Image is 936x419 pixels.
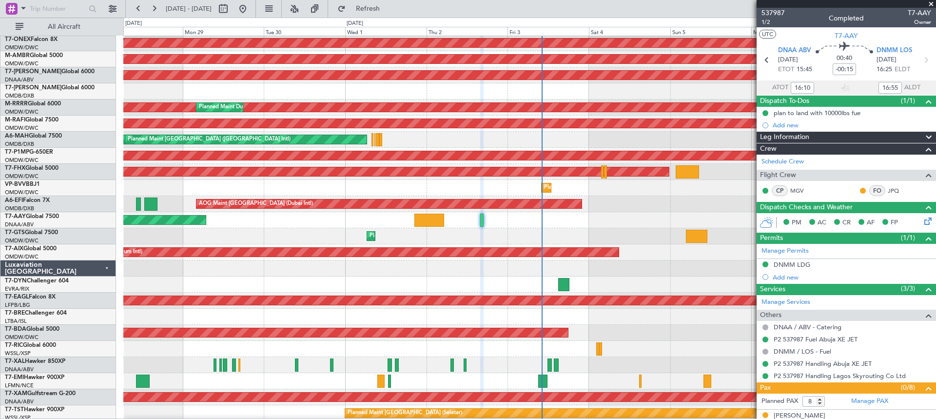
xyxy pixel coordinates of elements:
a: Manage PAX [851,397,888,406]
a: DNAA/ABV [5,366,34,373]
a: OMDW/DWC [5,189,39,196]
span: ELDT [895,65,910,75]
span: (1/1) [901,233,915,243]
a: T7-EAGLFalcon 8X [5,294,56,300]
a: T7-DYNChallenger 604 [5,278,69,284]
span: Services [760,284,785,295]
a: Manage Services [761,298,810,307]
button: All Aircraft [11,19,106,35]
div: Mon 29 [183,27,264,36]
a: T7-FHXGlobal 5000 [5,165,58,171]
a: WSSL/XSP [5,350,31,357]
a: VP-BVVBBJ1 [5,181,40,187]
div: [DATE] [125,20,142,28]
span: Leg Information [760,132,809,143]
span: 16:25 [877,65,892,75]
div: DNMM LDG [774,260,810,269]
span: All Aircraft [25,23,103,30]
a: MGV [790,186,812,195]
a: T7-[PERSON_NAME]Global 6000 [5,85,95,91]
a: OMDW/DWC [5,237,39,244]
input: --:-- [791,82,814,94]
span: M-RAFI [5,117,25,123]
a: DNAA/ABV [5,76,34,83]
div: Wed 1 [345,27,427,36]
a: JPQ [888,186,910,195]
label: Planned PAX [761,397,798,406]
span: Owner [908,18,931,26]
a: OMDW/DWC [5,60,39,67]
div: Add new [773,121,931,129]
a: T7-RICGlobal 6000 [5,342,56,348]
a: DNAA/ABV [5,221,34,228]
div: Tue 30 [264,27,345,36]
span: T7-RIC [5,342,23,348]
span: (0/8) [901,382,915,393]
div: Completed [829,13,864,23]
span: 537987 [761,8,785,18]
a: OMDB/DXB [5,92,34,100]
span: CR [842,218,851,228]
span: T7-BDA [5,326,26,332]
span: T7-XAL [5,359,25,364]
span: A6-MAH [5,133,29,139]
span: [DATE] - [DATE] [166,4,212,13]
span: [DATE] [877,55,897,65]
span: T7-FHX [5,165,25,171]
a: OMDW/DWC [5,334,39,341]
span: T7-TST [5,407,24,413]
span: [DATE] [778,55,798,65]
span: T7-AAY [5,214,26,219]
a: T7-EMIHawker 900XP [5,375,64,380]
button: Refresh [333,1,391,17]
a: T7-BDAGlobal 5000 [5,326,59,332]
span: Dispatch To-Dos [760,96,809,107]
span: AF [867,218,875,228]
span: T7-AAY [908,8,931,18]
a: T7-P1MPG-650ER [5,149,53,155]
a: DNAA / ABV - Catering [774,323,841,331]
span: 15:45 [797,65,812,75]
span: (1/1) [901,96,915,106]
a: P2 537987 Handling Lagos Skyrouting Co Ltd [774,372,906,380]
div: Thu 2 [427,27,508,36]
span: DNAA ABV [778,46,811,56]
a: LFMN/NCE [5,382,34,389]
span: Flight Crew [760,170,796,181]
span: (3/3) [901,283,915,294]
span: Permits [760,233,783,244]
span: ALDT [904,83,920,93]
input: --:-- [878,82,902,94]
span: Crew [760,143,777,155]
span: M-AMBR [5,53,30,59]
a: Manage Permits [761,246,809,256]
a: Schedule Crew [761,157,804,167]
span: M-RRRR [5,101,28,107]
a: T7-BREChallenger 604 [5,310,67,316]
a: OMDB/DXB [5,140,34,148]
a: EVRA/RIX [5,285,29,293]
span: DNMM LOS [877,46,912,56]
a: M-AMBRGlobal 5000 [5,53,63,59]
span: T7-AAY [835,31,858,41]
a: LTBA/ISL [5,318,27,325]
a: OMDW/DWC [5,157,39,164]
a: OMDW/DWC [5,44,39,51]
div: Sun 28 [101,27,183,36]
a: DNMM / LOS - Fuel [774,347,831,356]
a: M-RAFIGlobal 7500 [5,117,58,123]
span: Refresh [348,5,389,12]
span: T7-ONEX [5,37,31,42]
a: P2 537987 Fuel Abuja XE JET [774,335,858,343]
span: ETOT [778,65,794,75]
button: UTC [759,30,776,39]
span: T7-[PERSON_NAME] [5,69,61,75]
div: Planned Maint Dubai (Al Maktoum Intl) [199,100,295,115]
span: T7-EAGL [5,294,29,300]
a: T7-AIXGlobal 5000 [5,246,57,252]
span: Dispatch Checks and Weather [760,202,853,213]
span: T7-DYN [5,278,27,284]
span: VP-BVV [5,181,26,187]
a: M-RRRRGlobal 6000 [5,101,61,107]
a: A6-MAHGlobal 7500 [5,133,62,139]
